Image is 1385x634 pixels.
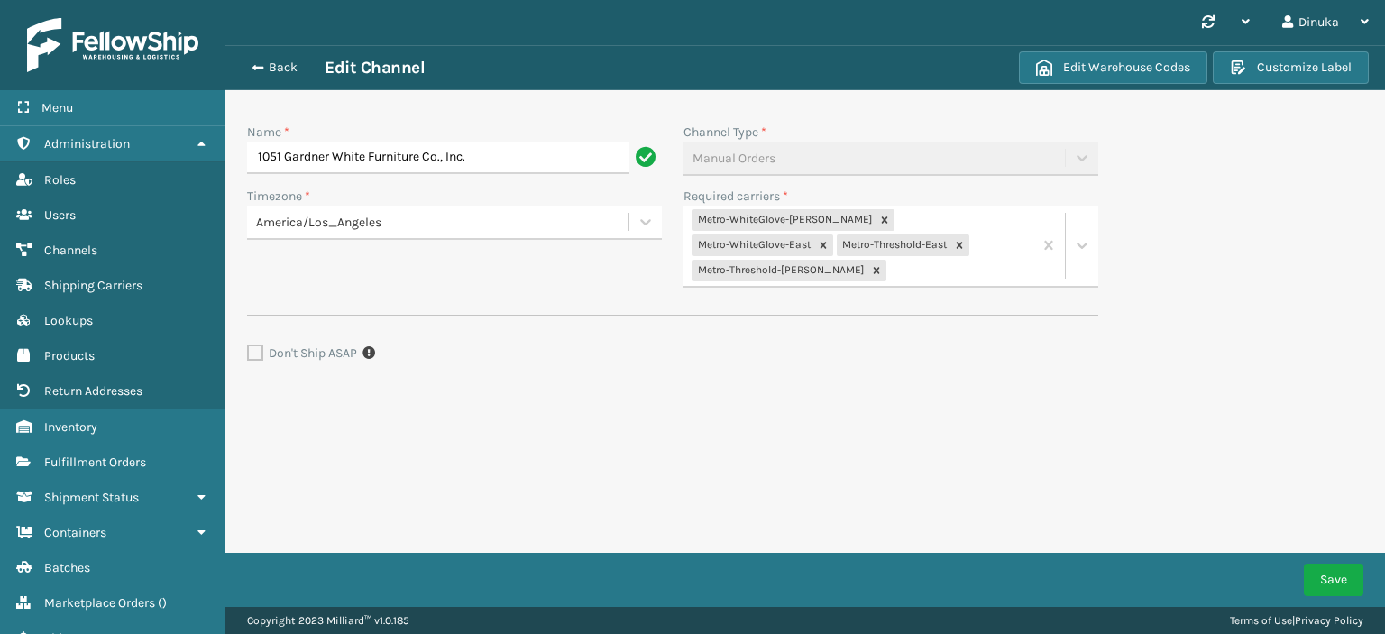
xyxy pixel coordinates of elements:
span: Fulfillment Orders [44,455,146,470]
span: Containers [44,525,106,540]
div: Metro-Threshold-[PERSON_NAME] [692,260,867,281]
div: Metro-Threshold-East [837,234,949,256]
button: Back [242,60,325,76]
label: Channel Type [683,123,766,142]
div: America/Los_Angeles [256,213,630,232]
a: Terms of Use [1230,614,1292,627]
div: Metro-WhiteGlove-[PERSON_NAME] [692,209,875,231]
span: Lookups [44,313,93,328]
span: Channels [44,243,97,258]
a: Privacy Policy [1295,614,1363,627]
span: Administration [44,136,130,152]
button: Edit Warehouse Codes [1019,51,1207,84]
h3: Edit Channel [325,57,425,78]
span: Inventory [44,419,97,435]
span: Products [44,348,95,363]
span: Marketplace Orders [44,595,155,611]
label: Timezone [247,187,310,206]
img: logo [27,18,198,72]
button: Customize Label [1213,51,1369,84]
label: Required carriers [683,187,788,206]
p: Copyright 2023 Milliard™ v 1.0.185 [247,607,409,634]
div: | [1230,607,1363,634]
span: Menu [41,100,73,115]
div: Metro-WhiteGlove-East [692,234,813,256]
button: Save [1304,564,1363,596]
span: Users [44,207,76,223]
span: Roles [44,172,76,188]
span: ( ) [158,595,167,611]
label: Name [247,123,289,142]
span: Return Addresses [44,383,142,399]
span: Batches [44,560,90,575]
label: Don't Ship ASAP [247,345,357,361]
span: Shipment Status [44,490,139,505]
span: Shipping Carriers [44,278,142,293]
